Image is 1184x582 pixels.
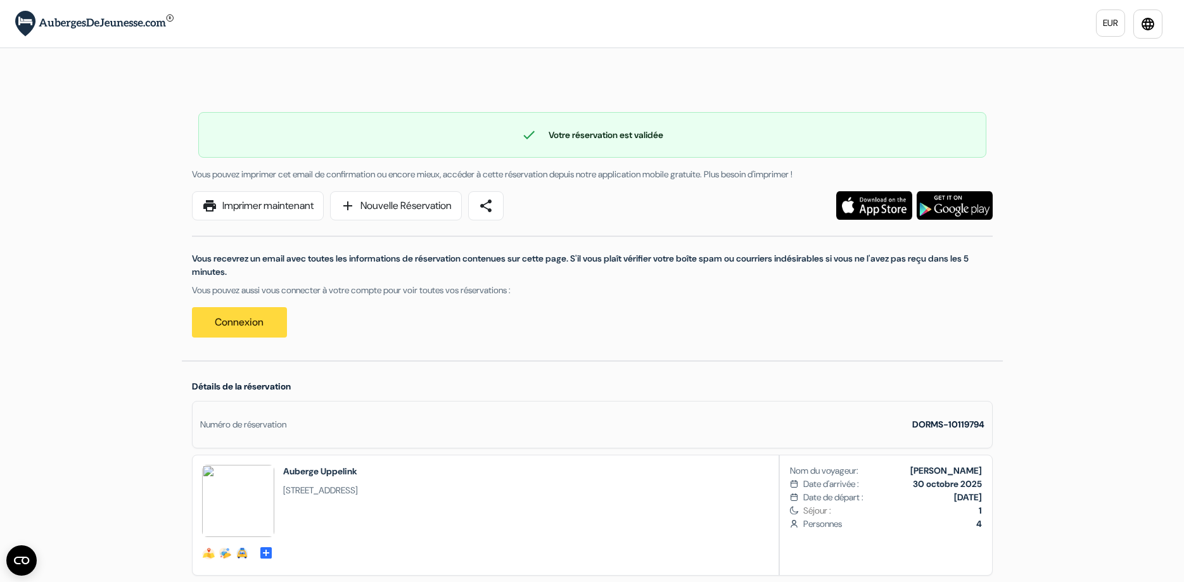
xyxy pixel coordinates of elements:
[202,465,274,537] img: VTMOMFZjAzNSZwNt
[912,419,984,430] strong: DORMS-10119794
[15,11,174,37] img: AubergesDeJeunesse.com
[913,478,982,490] b: 30 octobre 2025
[917,191,993,220] img: Téléchargez l'application gratuite
[192,307,287,338] a: Connexion
[803,491,863,504] span: Date de départ :
[836,191,912,220] img: Téléchargez l'application gratuite
[803,478,859,491] span: Date d'arrivée :
[521,127,537,142] span: check
[192,252,993,279] p: Vous recevrez un email avec toutes les informations de réservation contenues sur cette page. S'il...
[1096,9,1125,37] a: EUR
[976,518,982,529] b: 4
[192,191,324,220] a: printImprimer maintenant
[1140,16,1155,32] i: language
[6,545,37,576] button: Ouvrir le widget CMP
[192,168,793,180] span: Vous pouvez imprimer cet email de confirmation ou encore mieux, accéder à cette réservation depui...
[200,418,286,431] div: Numéro de réservation
[803,504,981,517] span: Séjour :
[1133,9,1162,39] a: language
[478,198,493,213] span: share
[192,381,291,392] span: Détails de la réservation
[979,505,982,516] b: 1
[790,464,858,478] span: Nom du voyageur:
[258,545,274,558] a: add_box
[199,127,986,142] div: Votre réservation est validée
[340,198,355,213] span: add
[202,198,217,213] span: print
[283,484,358,497] span: [STREET_ADDRESS]
[910,465,982,476] b: [PERSON_NAME]
[192,284,993,297] p: Vous pouvez aussi vous connecter à votre compte pour voir toutes vos réservations :
[468,191,504,220] a: share
[330,191,462,220] a: addNouvelle Réservation
[954,491,982,503] b: [DATE]
[283,465,358,478] h2: Auberge Uppelink
[803,517,981,531] span: Personnes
